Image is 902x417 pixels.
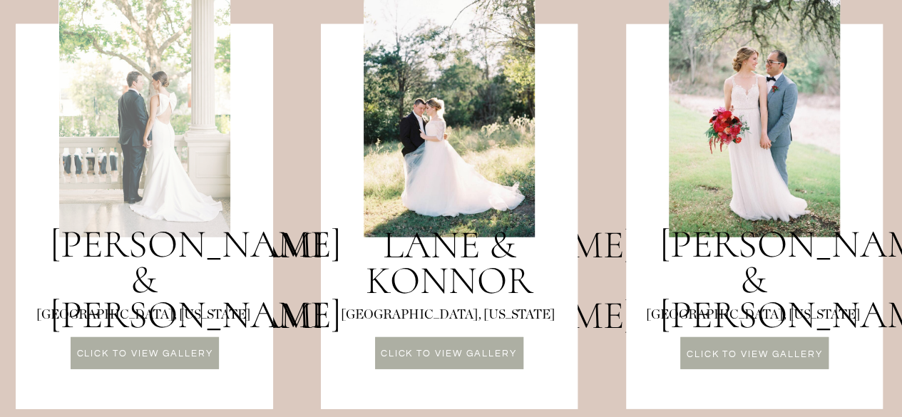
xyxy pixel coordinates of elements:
[320,306,577,326] p: [GEOGRAPHIC_DATA], [US_STATE]
[50,227,239,299] a: [PERSON_NAME] & [PERSON_NAME]
[375,349,523,361] a: CLICK TO VIEW GALLERY
[71,349,219,361] a: CLICK TO VIEW GALLERY
[16,306,272,329] p: [GEOGRAPHIC_DATA], [US_STATE]
[681,350,829,362] a: CLICK TO VIEW GALLERY
[660,227,849,299] a: [PERSON_NAME] & [PERSON_NAME]
[343,227,556,301] a: Lane & konnor
[625,306,882,329] p: [GEOGRAPHIC_DATA], [US_STATE]
[15,306,272,326] p: [GEOGRAPHIC_DATA], [US_STATE]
